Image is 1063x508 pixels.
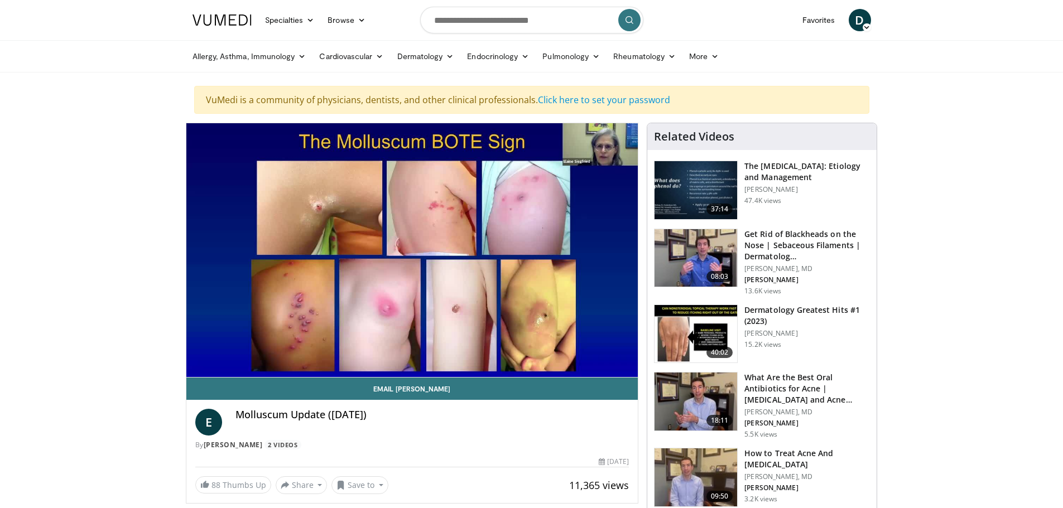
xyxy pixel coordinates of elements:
[211,480,220,490] span: 88
[655,161,737,219] img: c5af237d-e68a-4dd3-8521-77b3daf9ece4.150x105_q85_crop-smart_upscale.jpg
[655,305,737,363] img: 167f4955-2110-4677-a6aa-4d4647c2ca19.150x105_q85_crop-smart_upscale.jpg
[849,9,871,31] a: D
[706,204,733,215] span: 37:14
[195,476,271,494] a: 88 Thumbs Up
[706,491,733,502] span: 09:50
[744,419,870,428] p: [PERSON_NAME]
[744,264,870,273] p: [PERSON_NAME], MD
[195,409,222,436] a: E
[744,430,777,439] p: 5.5K views
[321,9,372,31] a: Browse
[744,372,870,405] h3: What Are the Best Oral Antibiotics for Acne | [MEDICAL_DATA] and Acne…
[744,304,870,327] h3: Dermatology Greatest Hits #1 (2023)
[744,196,781,205] p: 47.4K views
[599,457,629,467] div: [DATE]
[536,45,607,67] a: Pulmonology
[654,448,870,507] a: 09:50 How to Treat Acne And [MEDICAL_DATA] [PERSON_NAME], MD [PERSON_NAME] 3.2K views
[744,185,870,194] p: [PERSON_NAME]
[420,7,643,33] input: Search topics, interventions
[744,340,781,349] p: 15.2K views
[744,483,870,492] p: [PERSON_NAME]
[264,440,301,449] a: 2 Videos
[744,448,870,470] h3: How to Treat Acne And [MEDICAL_DATA]
[460,45,536,67] a: Endocrinology
[204,440,263,449] a: [PERSON_NAME]
[706,415,733,426] span: 18:11
[744,229,870,262] h3: Get Rid of Blackheads on the Nose | Sebaceous Filaments | Dermatolog…
[569,478,629,492] span: 11,365 views
[186,378,638,400] a: Email [PERSON_NAME]
[194,86,869,114] div: VuMedi is a community of physicians, dentists, and other clinical professionals.
[391,45,461,67] a: Dermatology
[258,9,321,31] a: Specialties
[744,329,870,338] p: [PERSON_NAME]
[654,372,870,439] a: 18:11 What Are the Best Oral Antibiotics for Acne | [MEDICAL_DATA] and Acne… [PERSON_NAME], MD [P...
[706,347,733,358] span: 40:02
[195,440,629,450] div: By
[235,409,629,421] h4: Molluscum Update ([DATE])
[654,161,870,220] a: 37:14 The [MEDICAL_DATA]: Etiology and Management [PERSON_NAME] 47.4K views
[654,304,870,364] a: 40:02 Dermatology Greatest Hits #1 (2023) [PERSON_NAME] 15.2K views
[655,372,737,430] img: cd394936-f734-46a2-a1c5-7eff6e6d7a1f.150x105_q85_crop-smart_upscale.jpg
[538,94,670,106] a: Click here to set your password
[706,271,733,282] span: 08:03
[744,275,870,284] p: [PERSON_NAME]
[744,408,870,417] p: [PERSON_NAME], MD
[655,448,737,506] img: a3cafd6f-40a9-4bb9-837d-a5e4af0c332c.150x105_q85_crop-smart_upscale.jpg
[276,476,328,494] button: Share
[655,229,737,287] img: 54dc8b42-62c8-44d6-bda4-e2b4e6a7c56d.150x105_q85_crop-smart_upscale.jpg
[744,161,870,183] h3: The [MEDICAL_DATA]: Etiology and Management
[744,472,870,481] p: [PERSON_NAME], MD
[193,14,252,26] img: VuMedi Logo
[331,476,388,494] button: Save to
[312,45,390,67] a: Cardiovascular
[796,9,842,31] a: Favorites
[654,130,734,143] h4: Related Videos
[186,45,313,67] a: Allergy, Asthma, Immunology
[744,287,781,296] p: 13.6K views
[607,45,682,67] a: Rheumatology
[682,45,725,67] a: More
[186,123,638,378] video-js: Video Player
[744,495,777,504] p: 3.2K views
[654,229,870,296] a: 08:03 Get Rid of Blackheads on the Nose | Sebaceous Filaments | Dermatolog… [PERSON_NAME], MD [PE...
